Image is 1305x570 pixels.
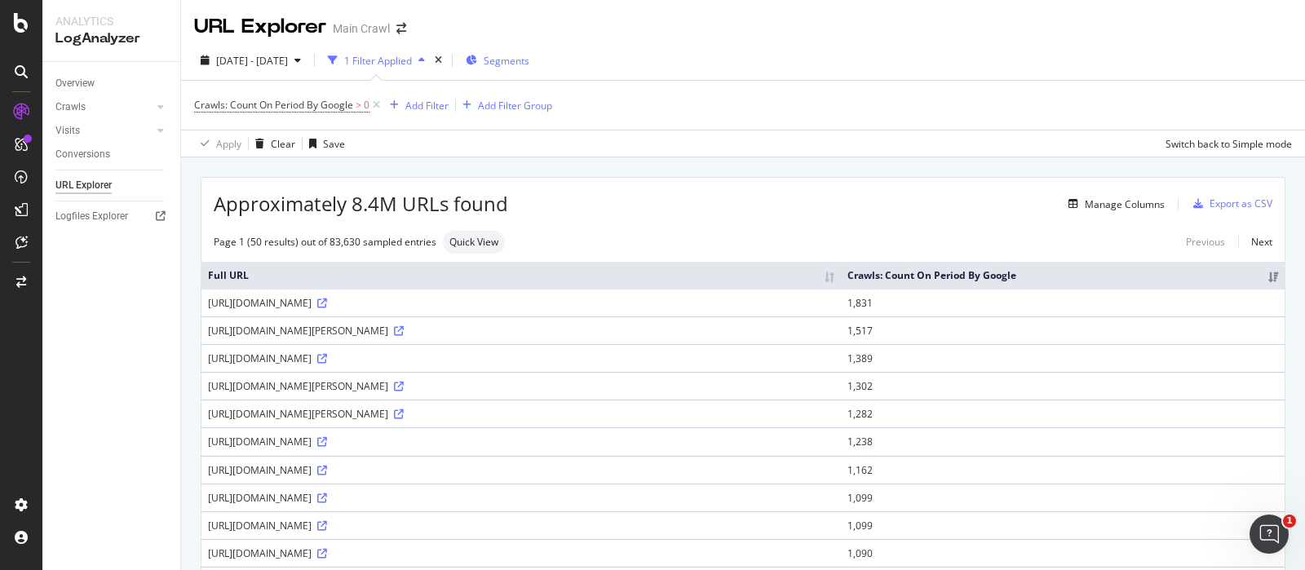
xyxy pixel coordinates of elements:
div: neutral label [443,231,505,254]
td: 1,238 [841,427,1285,455]
td: 1,389 [841,344,1285,372]
div: [URL][DOMAIN_NAME] [208,435,834,448]
div: Main Crawl [333,20,390,37]
div: [URL][DOMAIN_NAME] [208,351,834,365]
button: Manage Columns [1062,194,1165,214]
a: Conversions [55,146,169,163]
div: Logfiles Explorer [55,208,128,225]
a: Logfiles Explorer [55,208,169,225]
button: Add Filter Group [456,95,552,115]
div: Conversions [55,146,110,163]
td: 1,302 [841,372,1285,400]
div: [URL][DOMAIN_NAME][PERSON_NAME] [208,379,834,393]
div: [URL][DOMAIN_NAME] [208,463,834,477]
iframe: Intercom live chat [1250,515,1289,554]
button: Apply [194,130,241,157]
div: [URL][DOMAIN_NAME] [208,491,834,505]
div: [URL][DOMAIN_NAME] [208,546,834,560]
a: Crawls [55,99,153,116]
span: Segments [484,54,529,68]
div: [URL][DOMAIN_NAME] [208,296,834,310]
div: Export as CSV [1210,197,1272,210]
button: Switch back to Simple mode [1159,130,1292,157]
div: LogAnalyzer [55,29,167,48]
div: Switch back to Simple mode [1166,137,1292,151]
td: 1,099 [841,484,1285,511]
div: Apply [216,137,241,151]
th: Crawls: Count On Period By Google: activate to sort column ascending [841,262,1285,289]
div: Visits [55,122,80,139]
button: Segments [459,47,536,73]
span: 1 [1283,515,1296,528]
span: > [356,98,361,112]
td: 1,282 [841,400,1285,427]
button: Export as CSV [1187,191,1272,217]
td: 1,162 [841,456,1285,484]
div: Crawls [55,99,86,116]
td: 1,099 [841,511,1285,539]
div: Analytics [55,13,167,29]
div: 1 Filter Applied [344,54,412,68]
div: Clear [271,137,295,151]
div: URL Explorer [194,13,326,41]
th: Full URL: activate to sort column ascending [201,262,841,289]
div: [URL][DOMAIN_NAME][PERSON_NAME] [208,324,834,338]
div: [URL][DOMAIN_NAME] [208,519,834,532]
td: 1,517 [841,316,1285,344]
span: [DATE] - [DATE] [216,54,288,68]
div: Overview [55,75,95,92]
div: Add Filter [405,99,449,113]
a: URL Explorer [55,177,169,194]
span: Crawls: Count On Period By Google [194,98,353,112]
span: Approximately 8.4M URLs found [214,190,508,218]
div: arrow-right-arrow-left [396,23,406,34]
div: Manage Columns [1085,197,1165,211]
button: [DATE] - [DATE] [194,47,307,73]
button: Save [303,130,345,157]
button: 1 Filter Applied [321,47,431,73]
button: Add Filter [383,95,449,115]
div: Save [323,137,345,151]
div: Add Filter Group [478,99,552,113]
span: Quick View [449,237,498,247]
span: 0 [364,94,369,117]
td: 1,831 [841,289,1285,316]
a: Next [1238,230,1272,254]
a: Overview [55,75,169,92]
div: times [431,52,445,68]
div: Page 1 (50 results) out of 83,630 sampled entries [214,235,436,249]
td: 1,090 [841,539,1285,567]
button: Clear [249,130,295,157]
div: [URL][DOMAIN_NAME][PERSON_NAME] [208,407,834,421]
a: Visits [55,122,153,139]
div: URL Explorer [55,177,112,194]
